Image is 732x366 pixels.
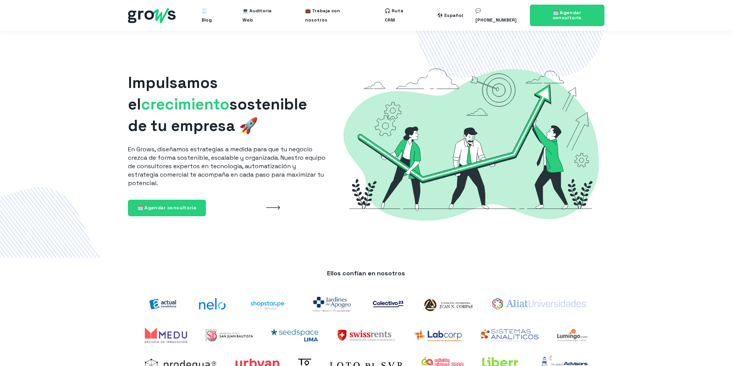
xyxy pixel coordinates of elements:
a: 💻 Auditoría Web [242,3,281,28]
p: En Grows, diseñamos estrategias a medida para que tu negocio crezca de forma sostenible, escalabl... [128,145,325,187]
img: Lumingo [557,329,588,341]
span: 🗓️ Agendar consultoría [138,205,197,211]
a: 💬 [PHONE_NUMBER] [475,3,520,28]
img: shoptarpe [244,295,291,313]
img: UPSJB [206,329,253,341]
p: Ellos confían en nosotros [136,269,597,278]
h1: Impulsamos el sostenible de tu empresa 🚀 [128,72,325,137]
img: grows - hubspot [128,8,176,23]
div: Español [444,11,463,20]
img: aliat-universidades [492,298,587,310]
img: jardines-del-apogeo [309,292,354,315]
img: nelo [199,298,226,310]
span: 🗓️ Agendar consultoría [553,10,582,21]
span: crecimiento [141,94,229,114]
img: Grows-Growth-Marketing-Hacking-Hubspot [338,55,604,233]
a: 🗓️ Agendar consultoría [530,5,604,26]
img: Sistemas analíticos [480,329,539,341]
img: logo-Corpas [422,295,474,313]
img: SwissRents [337,329,395,341]
a: 🎧 Ruta CRM [385,3,413,28]
img: co23 [373,301,403,307]
a: 🗓️ Agendar consultoría [128,200,206,216]
a: 💼 Trabaja con nosotros [305,3,360,28]
img: actual-inmobiliaria [145,294,181,314]
a: 🧾 Blog [201,3,217,28]
img: Medu Academy [145,328,187,343]
img: Labcorp [413,329,462,341]
img: Seedspace Lima [271,329,319,341]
